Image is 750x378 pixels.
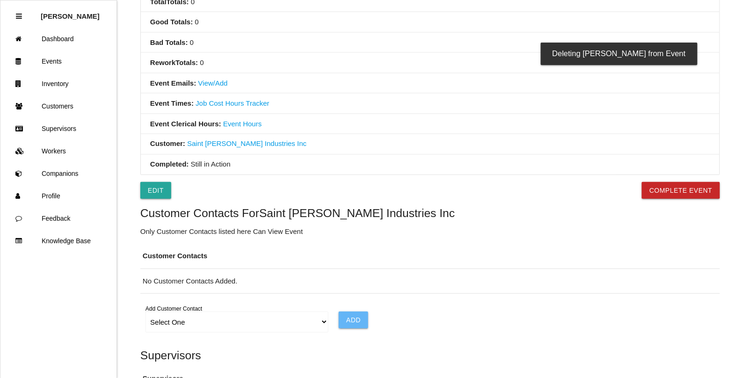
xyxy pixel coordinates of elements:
[140,226,720,237] p: Only Customer Contacts listed here Can View Event
[140,182,171,199] a: Edit
[141,33,720,53] li: 0
[196,99,269,107] a: Job Cost Hours Tracker
[223,120,262,128] a: Event Hours
[150,99,194,107] b: Event Times:
[16,5,22,28] div: Close
[0,230,117,252] a: Knowledge Base
[0,185,117,207] a: Profile
[642,182,720,199] button: Complete Event
[140,244,720,269] th: Customer Contacts
[0,207,117,230] a: Feedback
[339,312,368,328] input: Add
[141,53,720,73] li: 0
[0,73,117,95] a: Inventory
[141,12,720,33] li: 0
[187,140,306,148] a: Saint [PERSON_NAME] Industries Inc
[0,117,117,140] a: Supervisors
[0,50,117,73] a: Events
[140,207,720,219] h5: Customer Contacts For Saint [PERSON_NAME] Industries Inc
[0,95,117,117] a: Customers
[150,160,189,168] b: Completed:
[140,349,720,362] h5: Supervisors
[150,18,193,26] b: Good Totals :
[0,140,117,162] a: Workers
[150,120,221,128] b: Event Clerical Hours:
[146,305,202,313] label: Add Customer Contact
[150,38,188,46] b: Bad Totals :
[150,79,196,87] b: Event Emails:
[150,140,185,148] b: Customer:
[0,162,117,185] a: Companions
[0,28,117,50] a: Dashboard
[141,155,720,175] li: Still in Action
[198,79,228,87] a: View/Add
[541,43,698,65] div: Deleting [PERSON_NAME] from Event
[140,269,720,294] td: No Customer Contacts Added.
[150,58,198,66] b: Rework Totals :
[41,5,100,20] p: Rosie Blandino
